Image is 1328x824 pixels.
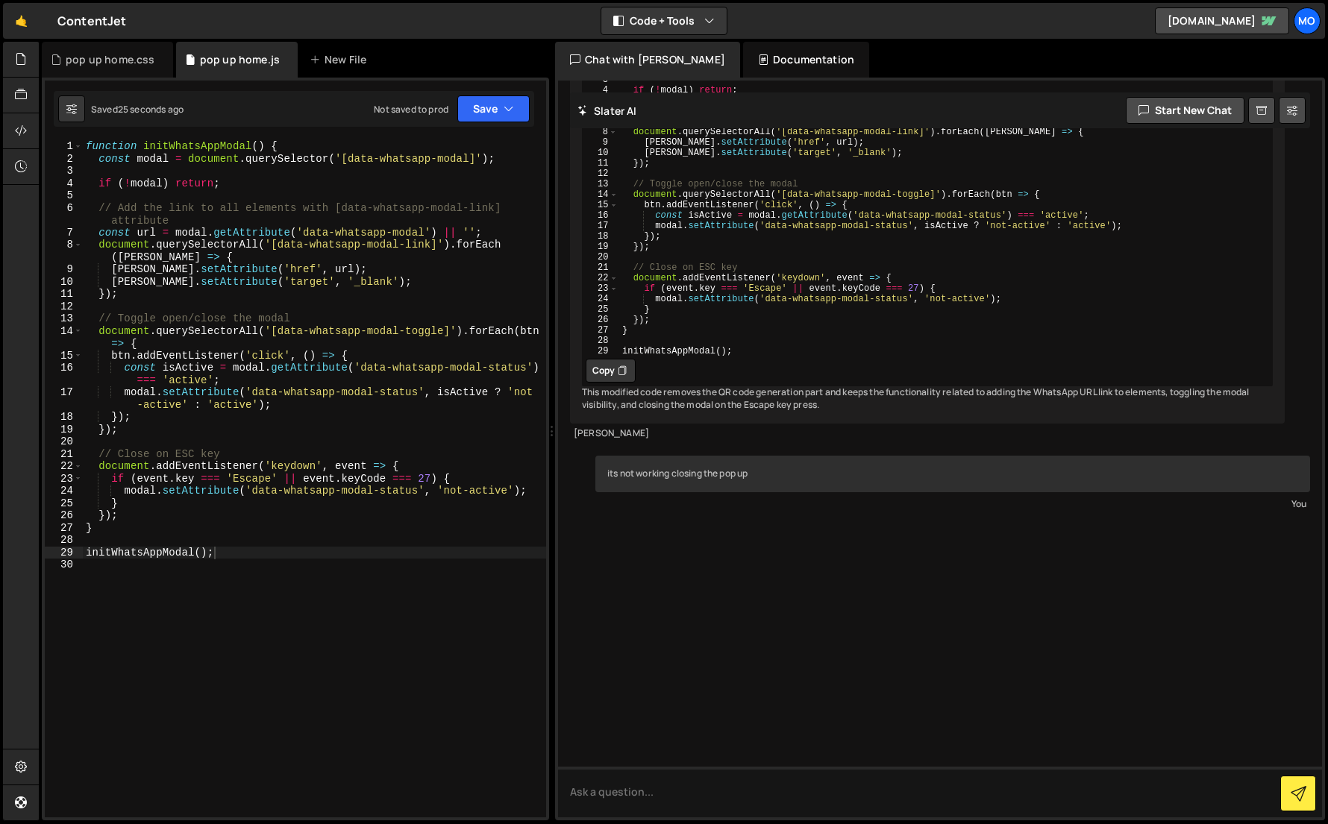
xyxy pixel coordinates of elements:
div: 27 [583,325,618,336]
div: 26 [583,315,618,325]
div: 28 [583,336,618,346]
button: Code + Tools [601,7,727,34]
div: 10 [45,276,83,289]
div: its not working closing the pop up [595,456,1310,492]
div: 25 seconds ago [118,103,184,116]
div: 13 [45,312,83,325]
div: 30 [45,559,83,571]
div: New File [310,52,372,67]
div: 9 [583,137,618,148]
div: 18 [45,411,83,424]
a: [DOMAIN_NAME] [1155,7,1289,34]
div: 20 [583,252,618,262]
div: 8 [45,239,83,263]
div: 5 [45,189,83,202]
div: 21 [45,448,83,461]
div: 24 [583,294,618,304]
div: 18 [583,231,618,242]
div: 8 [583,127,618,137]
div: pop up home.css [66,52,154,67]
div: 10 [583,148,618,158]
div: 23 [45,473,83,485]
div: 19 [45,424,83,436]
button: Save [457,95,530,122]
div: 27 [45,522,83,535]
div: 22 [45,460,83,473]
div: Documentation [743,42,869,78]
div: 3 [583,75,618,85]
h2: Slater AI [577,104,637,118]
div: 13 [583,179,618,189]
div: 11 [583,158,618,169]
div: 20 [45,435,83,448]
div: 23 [583,283,618,294]
div: 3 [45,165,83,177]
div: 26 [45,509,83,522]
div: 21 [583,262,618,273]
div: 24 [45,485,83,497]
a: 🤙 [3,3,40,39]
a: Mo [1294,7,1321,34]
div: 14 [583,189,618,200]
div: 9 [45,263,83,276]
div: 16 [583,210,618,221]
div: 29 [583,346,618,356]
div: 12 [583,169,618,179]
div: 12 [45,301,83,313]
div: 11 [45,288,83,301]
div: 19 [583,242,618,252]
div: 7 [45,227,83,239]
div: 15 [583,200,618,210]
div: [PERSON_NAME] [574,427,1281,440]
div: 16 [45,362,83,386]
div: 25 [45,497,83,510]
button: Copy [586,359,636,383]
div: 2 [45,153,83,166]
div: 17 [583,221,618,231]
div: 17 [45,386,83,411]
div: pop up home.js [200,52,280,67]
div: 14 [45,325,83,350]
div: ContentJet [57,12,127,30]
div: 29 [45,547,83,559]
button: Start new chat [1126,97,1244,124]
div: ⏳ I apologize for the. Let's update the event listener the Escape key to that it closes the Whats... [570,527,1285,765]
div: 15 [45,350,83,362]
div: Saved [91,103,184,116]
div: 1 [45,140,83,153]
div: Not saved to prod [374,103,448,116]
div: 4 [45,177,83,190]
div: 28 [45,534,83,547]
div: You [599,496,1306,512]
div: 25 [583,304,618,315]
div: Sure! If you want to remove the QR code generation functionality from the function, you can simpl... [570,28,1285,424]
div: 6 [45,202,83,227]
div: Chat with [PERSON_NAME] [555,42,740,78]
div: 22 [583,273,618,283]
div: 4 [583,85,618,95]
